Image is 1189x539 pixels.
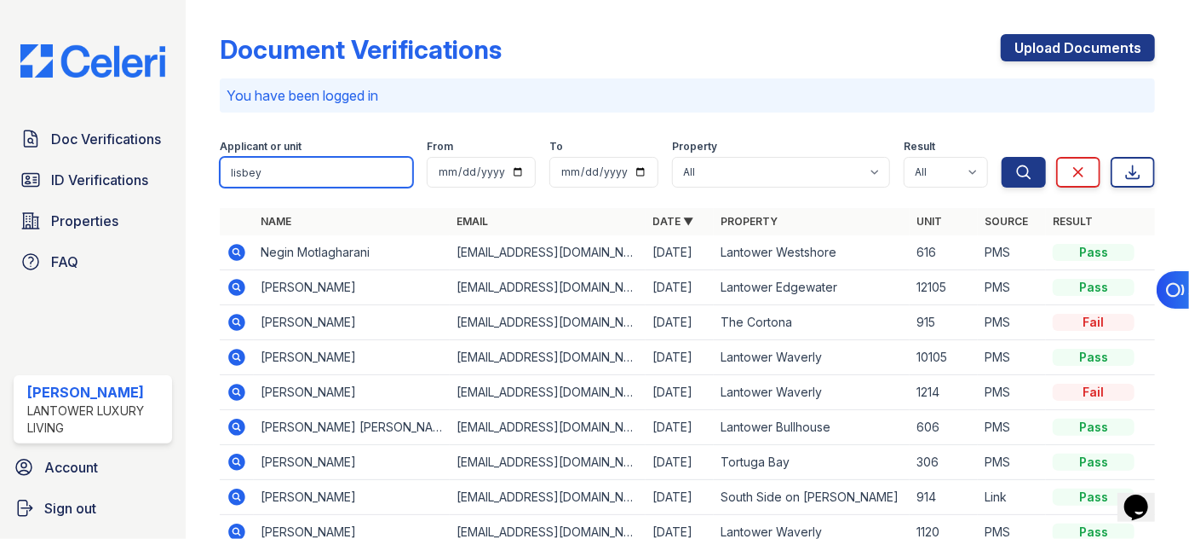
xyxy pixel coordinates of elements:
[904,140,935,154] label: Result
[721,215,778,228] a: Property
[714,480,910,515] td: South Side on [PERSON_NAME]
[51,211,118,231] span: Properties
[44,498,96,519] span: Sign out
[978,305,1046,340] td: PMS
[978,235,1046,270] td: PMS
[646,445,714,480] td: [DATE]
[978,445,1046,480] td: PMS
[450,375,646,410] td: [EMAIL_ADDRESS][DOMAIN_NAME]
[14,163,172,197] a: ID Verifications
[14,204,172,238] a: Properties
[652,215,693,228] a: Date ▼
[14,245,172,279] a: FAQ
[254,410,450,445] td: [PERSON_NAME] [PERSON_NAME]
[254,340,450,375] td: [PERSON_NAME]
[44,457,98,478] span: Account
[646,340,714,375] td: [DATE]
[646,270,714,305] td: [DATE]
[1053,489,1134,506] div: Pass
[910,480,978,515] td: 914
[714,375,910,410] td: Lantower Waverly
[254,480,450,515] td: [PERSON_NAME]
[646,235,714,270] td: [DATE]
[1053,454,1134,471] div: Pass
[450,340,646,375] td: [EMAIL_ADDRESS][DOMAIN_NAME]
[978,375,1046,410] td: PMS
[910,445,978,480] td: 306
[910,375,978,410] td: 1214
[714,445,910,480] td: Tortuga Bay
[14,122,172,156] a: Doc Verifications
[27,403,165,437] div: Lantower Luxury Living
[51,129,161,149] span: Doc Verifications
[450,410,646,445] td: [EMAIL_ADDRESS][DOMAIN_NAME]
[910,340,978,375] td: 10105
[916,215,942,228] a: Unit
[978,270,1046,305] td: PMS
[254,305,450,340] td: [PERSON_NAME]
[1001,34,1155,61] a: Upload Documents
[672,140,717,154] label: Property
[220,140,302,154] label: Applicant or unit
[51,252,78,272] span: FAQ
[450,445,646,480] td: [EMAIL_ADDRESS][DOMAIN_NAME]
[549,140,563,154] label: To
[1053,384,1134,401] div: Fail
[51,170,148,190] span: ID Verifications
[910,270,978,305] td: 12105
[227,85,1148,106] p: You have been logged in
[646,375,714,410] td: [DATE]
[978,480,1046,515] td: Link
[450,305,646,340] td: [EMAIL_ADDRESS][DOMAIN_NAME]
[714,410,910,445] td: Lantower Bullhouse
[646,480,714,515] td: [DATE]
[714,270,910,305] td: Lantower Edgewater
[910,235,978,270] td: 616
[978,410,1046,445] td: PMS
[254,270,450,305] td: [PERSON_NAME]
[1053,419,1134,436] div: Pass
[714,235,910,270] td: Lantower Westshore
[254,375,450,410] td: [PERSON_NAME]
[254,235,450,270] td: Negin Motlagharani
[254,445,450,480] td: [PERSON_NAME]
[1053,349,1134,366] div: Pass
[1117,471,1172,522] iframe: chat widget
[261,215,291,228] a: Name
[1053,314,1134,331] div: Fail
[427,140,453,154] label: From
[450,235,646,270] td: [EMAIL_ADDRESS][DOMAIN_NAME]
[646,305,714,340] td: [DATE]
[1053,244,1134,261] div: Pass
[7,450,179,484] a: Account
[220,157,413,188] input: Search by name, email, or unit number
[1053,215,1093,228] a: Result
[7,491,179,525] a: Sign out
[220,34,502,65] div: Document Verifications
[450,270,646,305] td: [EMAIL_ADDRESS][DOMAIN_NAME]
[985,215,1028,228] a: Source
[646,410,714,445] td: [DATE]
[978,340,1046,375] td: PMS
[910,305,978,340] td: 915
[910,410,978,445] td: 606
[457,215,488,228] a: Email
[714,305,910,340] td: The Cortona
[714,340,910,375] td: Lantower Waverly
[450,480,646,515] td: [EMAIL_ADDRESS][DOMAIN_NAME]
[7,44,179,77] img: CE_Logo_Blue-a8612792a0a2168367f1c8372b55b34899dd931a85d93a1a3d3e32e68fde9ad4.png
[1053,279,1134,296] div: Pass
[27,382,165,403] div: [PERSON_NAME]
